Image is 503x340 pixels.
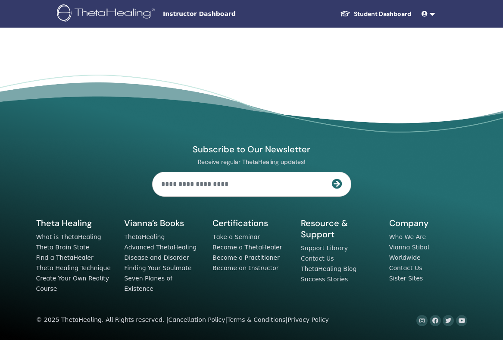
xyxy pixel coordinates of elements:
[389,275,423,282] a: Sister Sites
[301,217,379,240] h5: Resource & Support
[36,264,111,271] a: Theta Healing Technique
[212,264,278,271] a: Become an Instructor
[212,233,260,240] a: Take a Seminar
[124,254,189,261] a: Disease and Disorder
[389,233,426,240] a: Who We Are
[168,316,225,323] a: Cancellation Policy
[36,275,109,292] a: Create Your Own Reality Course
[340,10,350,17] img: graduation-cap-white.svg
[124,217,202,229] h5: Vianna’s Books
[287,316,329,323] a: Privacy Policy
[57,4,158,24] img: logo.png
[36,217,114,229] h5: Theta Healing
[124,264,191,271] a: Finding Your Soulmate
[36,244,90,251] a: Theta Brain State
[389,244,429,251] a: Vianna Stibal
[124,233,165,240] a: ThetaHealing
[152,144,351,155] h4: Subscribe to Our Newsletter
[152,158,351,166] p: Receive regular ThetaHealing updates!
[301,265,356,272] a: ThetaHealing Blog
[301,276,348,283] a: Success Stories
[36,315,329,325] div: © 2025 ThetaHealing. All Rights reserved. | | |
[36,254,94,261] a: Find a ThetaHealer
[227,316,285,323] a: Terms & Conditions
[333,6,418,22] a: Student Dashboard
[212,254,280,261] a: Become a Practitioner
[36,233,101,240] a: What is ThetaHealing
[124,275,172,292] a: Seven Planes of Existence
[124,244,197,251] a: Advanced ThetaHealing
[301,245,348,252] a: Support Library
[212,217,291,229] h5: Certifications
[389,217,467,229] h5: Company
[212,244,282,251] a: Become a ThetaHealer
[389,264,422,271] a: Contact Us
[163,9,292,19] span: Instructor Dashboard
[389,254,421,261] a: Worldwide
[301,255,334,262] a: Contact Us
